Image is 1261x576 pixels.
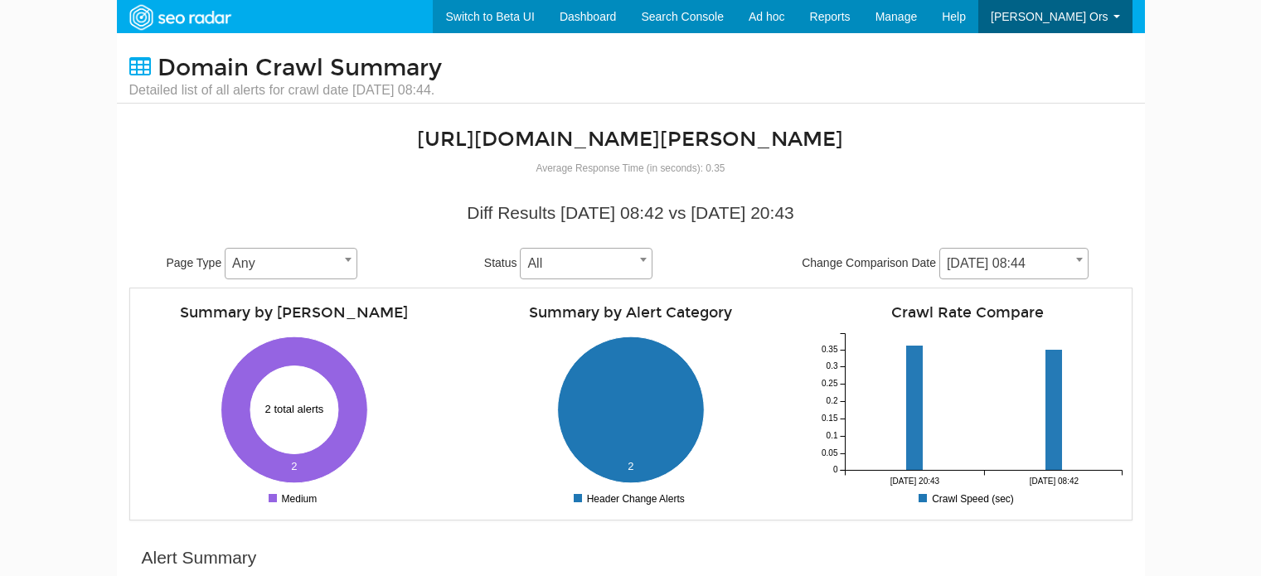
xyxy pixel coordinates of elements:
[749,10,785,23] span: Ad hoc
[123,2,237,32] img: SEORadar
[826,397,837,406] tspan: 0.2
[822,414,838,424] tspan: 0.15
[875,10,918,23] span: Manage
[1029,477,1079,486] tspan: [DATE] 08:42
[890,477,939,486] tspan: [DATE] 20:43
[158,54,442,82] span: Domain Crawl Summary
[226,252,356,275] span: Any
[417,127,843,152] a: [URL][DOMAIN_NAME][PERSON_NAME]
[265,403,324,415] text: 2 total alerts
[939,248,1089,279] span: 09/03/2025 08:44
[822,346,838,355] tspan: 0.35
[832,466,837,475] tspan: 0
[142,545,257,570] div: Alert Summary
[826,362,837,371] tspan: 0.3
[475,305,787,321] h4: Summary by Alert Category
[942,10,966,23] span: Help
[225,248,357,279] span: Any
[138,305,450,321] h4: Summary by [PERSON_NAME]
[129,81,442,99] small: Detailed list of all alerts for crawl date [DATE] 08:44.
[484,256,517,269] span: Status
[802,256,936,269] span: Change Comparison Date
[641,10,724,23] span: Search Console
[940,252,1088,275] span: 09/03/2025 08:44
[822,380,838,389] tspan: 0.25
[826,432,837,441] tspan: 0.1
[520,248,652,279] span: All
[521,252,652,275] span: All
[822,449,838,458] tspan: 0.05
[812,305,1123,321] h4: Crawl Rate Compare
[167,256,222,269] span: Page Type
[536,162,725,174] small: Average Response Time (in seconds): 0.35
[810,10,851,23] span: Reports
[142,201,1120,225] div: Diff Results [DATE] 08:42 vs [DATE] 20:43
[991,10,1108,23] span: [PERSON_NAME] Ors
